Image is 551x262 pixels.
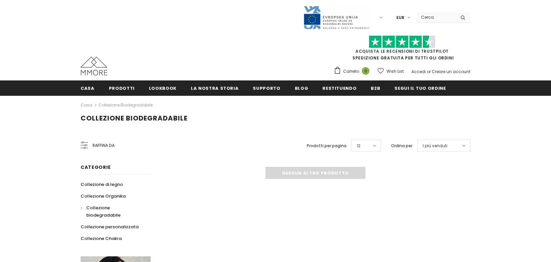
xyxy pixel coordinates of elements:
[377,65,404,77] a: Wish List
[99,102,153,108] a: Collezione biodegradabile
[81,164,111,171] span: Categorie
[81,101,92,109] a: Casa
[81,80,95,95] a: Casa
[149,85,177,91] span: Lookbook
[191,80,239,95] a: La nostra storia
[81,202,143,221] a: Collezione biodegradabile
[81,113,188,123] span: Collezione biodegradabile
[253,80,280,95] a: supporto
[322,85,356,91] span: Restituendo
[81,224,139,230] span: Collezione personalizzata
[307,143,346,149] label: Prodotti per pagina
[334,66,373,76] a: Carrello 0
[81,221,139,233] a: Collezione personalizzata
[303,14,370,20] a: Javni Razpis
[394,80,446,95] a: Segui il tuo ordine
[334,38,470,61] span: SPEDIZIONE GRATUITA PER TUTTI GLI ORDINI
[109,80,135,95] a: Prodotti
[394,85,446,91] span: Segui il tuo ordine
[343,68,359,75] span: Carrello
[81,235,122,242] span: Collezione Chakra
[391,143,412,149] label: Ordina per
[81,181,123,188] span: Collezione di legno
[417,12,455,22] input: Search Site
[93,142,115,149] span: Raffina da
[81,233,122,244] a: Collezione Chakra
[295,85,308,91] span: Blog
[191,85,239,91] span: La nostra storia
[86,205,121,218] span: Collezione biodegradabile
[149,80,177,95] a: Lookbook
[253,85,280,91] span: supporto
[303,5,370,30] img: Javni Razpis
[81,57,107,75] img: Casi MMORE
[396,14,404,21] span: EUR
[371,85,380,91] span: B2B
[81,190,126,202] a: Collezione Organika
[295,80,308,95] a: Blog
[362,67,369,75] span: 0
[81,85,95,91] span: Casa
[386,68,404,75] span: Wish List
[357,143,360,149] span: 12
[109,85,135,91] span: Prodotti
[369,35,435,48] img: Fidati di Pilot Stars
[432,69,470,74] a: Creare un account
[81,193,126,199] span: Collezione Organika
[371,80,380,95] a: B2B
[322,80,356,95] a: Restituendo
[423,143,447,149] span: I più venduti
[427,69,431,74] span: or
[411,69,426,74] a: Accedi
[81,179,123,190] a: Collezione di legno
[355,48,449,54] a: Acquista le recensioni di TrustPilot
